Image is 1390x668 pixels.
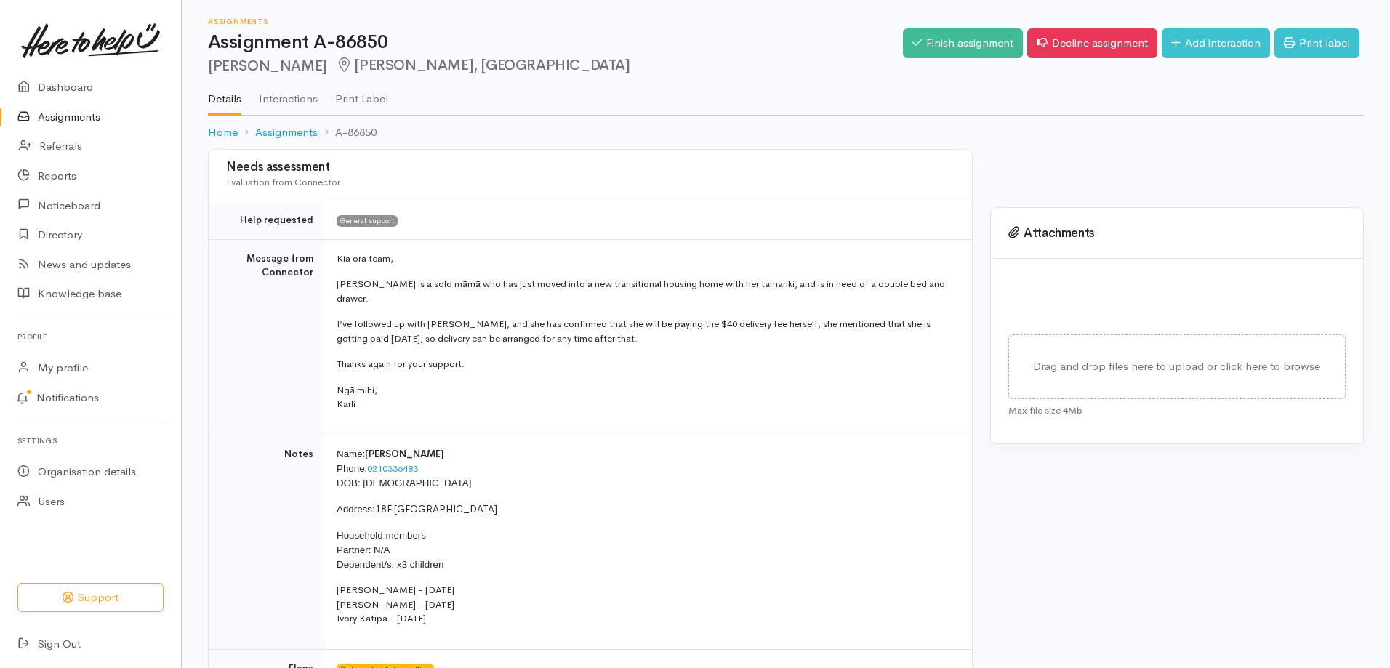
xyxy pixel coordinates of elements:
[375,503,497,515] span: 18E [GEOGRAPHIC_DATA]
[337,478,471,488] span: DOB: [DEMOGRAPHIC_DATA]
[1033,359,1320,373] span: Drag and drop files here to upload or click here to browse
[208,57,903,74] h2: [PERSON_NAME]
[17,327,164,347] h6: Profile
[367,462,418,475] a: 0210336483
[337,448,365,459] span: Name:
[337,357,955,371] p: Thanks again for your support.
[336,56,630,74] span: [PERSON_NAME], [GEOGRAPHIC_DATA]
[17,431,164,451] h6: Settings
[17,583,164,613] button: Support
[209,435,325,649] td: Notes
[337,583,955,626] p: [PERSON_NAME] - [DATE] [PERSON_NAME] - [DATE] Ivory Katipa - [DATE]
[337,504,375,515] span: Address:
[208,73,241,116] a: Details
[226,176,340,188] span: Evaluation from Connector
[209,239,325,435] td: Message from Connector
[335,73,388,114] a: Print Label
[1008,226,1346,241] h3: Attachments
[1162,28,1270,58] a: Add interaction
[208,124,238,141] a: Home
[337,317,955,345] p: I’ve followed up with [PERSON_NAME], and she has confirmed that she will be paying the $40 delive...
[903,28,1023,58] a: Finish assignment
[337,383,955,411] p: Ngā mihi, Karli
[1008,399,1346,418] div: Max file size 4Mb
[1274,28,1359,58] a: Print label
[208,17,903,25] h6: Assignments
[1027,28,1157,58] a: Decline assignment
[208,32,903,53] h1: Assignment A-86850
[337,251,955,266] p: Kia ora team,
[208,116,1364,150] nav: breadcrumb
[337,463,367,474] span: Phone:
[337,277,955,305] p: [PERSON_NAME] is a solo māmā who has just moved into a new transitional housing home with her tam...
[259,73,318,114] a: Interactions
[226,161,955,174] h3: Needs assessment
[255,124,318,141] a: Assignments
[365,448,444,460] span: [PERSON_NAME]
[209,201,325,240] td: Help requested
[318,124,377,141] li: A-86850
[337,530,443,570] span: Household members Partner: N/A Dependent/s: x3 children
[337,215,398,227] span: General support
